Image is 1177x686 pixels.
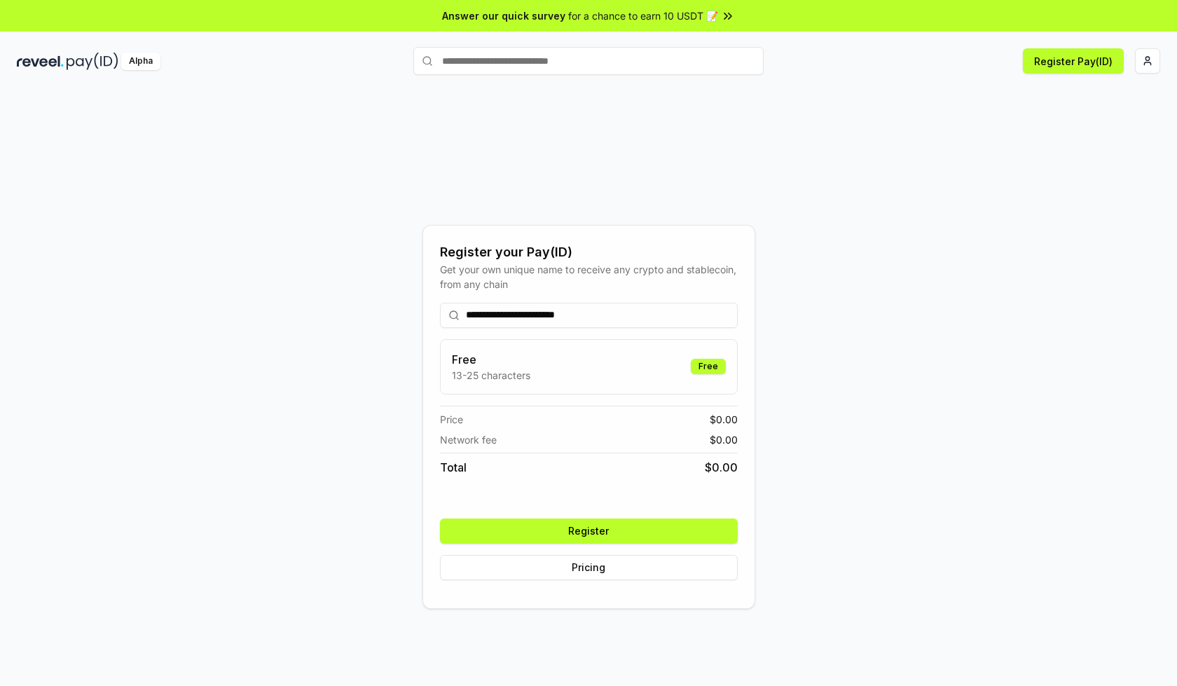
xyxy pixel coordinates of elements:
button: Register [440,519,738,544]
div: Get your own unique name to receive any crypto and stablecoin, from any chain [440,262,738,291]
span: $ 0.00 [710,432,738,447]
img: reveel_dark [17,53,64,70]
span: Price [440,412,463,427]
span: $ 0.00 [710,412,738,427]
div: Alpha [121,53,160,70]
div: Free [691,359,726,374]
div: Register your Pay(ID) [440,242,738,262]
img: pay_id [67,53,118,70]
span: $ 0.00 [705,459,738,476]
span: Total [440,459,467,476]
span: Answer our quick survey [442,8,565,23]
button: Pricing [440,555,738,580]
p: 13-25 characters [452,368,530,383]
span: Network fee [440,432,497,447]
button: Register Pay(ID) [1023,48,1124,74]
h3: Free [452,351,530,368]
span: for a chance to earn 10 USDT 📝 [568,8,718,23]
